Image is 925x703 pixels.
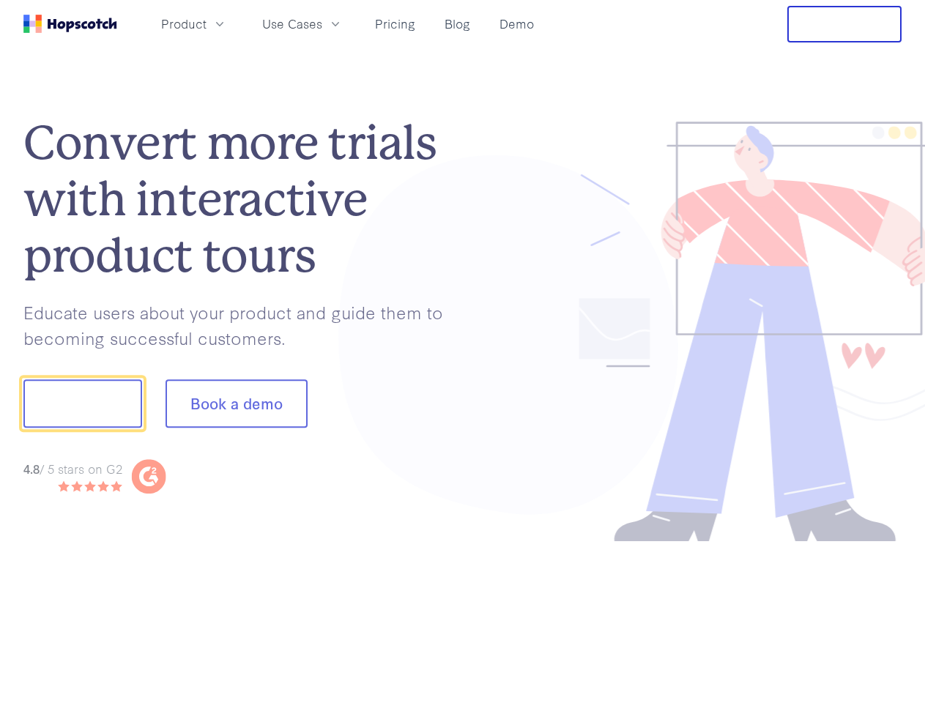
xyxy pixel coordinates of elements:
[253,12,352,36] button: Use Cases
[787,6,902,42] button: Free Trial
[152,12,236,36] button: Product
[23,15,117,33] a: Home
[23,460,40,477] strong: 4.8
[166,380,308,428] button: Book a demo
[23,460,122,478] div: / 5 stars on G2
[262,15,322,33] span: Use Cases
[369,12,421,36] a: Pricing
[494,12,540,36] a: Demo
[161,15,207,33] span: Product
[23,300,463,350] p: Educate users about your product and guide them to becoming successful customers.
[439,12,476,36] a: Blog
[23,115,463,283] h1: Convert more trials with interactive product tours
[23,380,142,428] button: Show me!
